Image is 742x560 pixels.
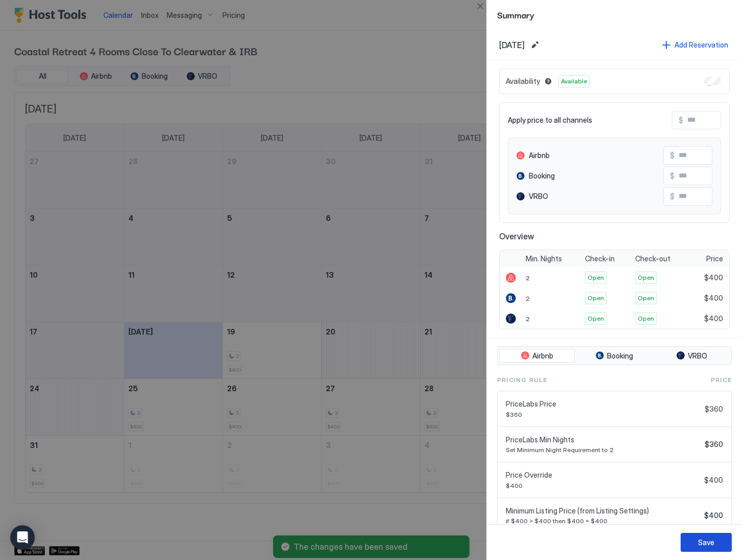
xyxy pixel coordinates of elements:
span: $360 [705,405,723,414]
span: $360 [506,411,701,418]
div: Save [698,537,714,548]
span: $ [670,171,674,181]
span: Booking [529,171,555,181]
span: $400 [704,273,723,282]
span: 2 [526,274,530,282]
span: Open [638,294,654,303]
button: Airbnb [500,349,575,363]
span: Open [588,294,604,303]
span: Pricing Rule [497,375,547,385]
span: VRBO [529,192,548,201]
span: $ [679,116,683,125]
span: Price Override [506,471,700,480]
button: Add Reservation [661,38,730,52]
button: Edit date range [529,39,541,51]
span: Availability [506,77,540,86]
button: VRBO [654,349,729,363]
span: Check-out [635,254,670,263]
span: VRBO [688,351,707,361]
span: Open [588,273,604,282]
span: $400 [704,314,723,323]
span: Airbnb [529,151,550,160]
span: Min. Nights [526,254,562,263]
span: if $400 > $400 then $400 = $400 [506,517,700,525]
span: Open [638,273,654,282]
span: Open [588,314,604,323]
button: Save [681,533,732,552]
span: Booking [607,351,633,361]
span: [DATE] [499,40,525,50]
span: $400 [506,482,700,489]
span: Price [706,254,723,263]
span: Available [561,77,587,86]
button: Booking [577,349,652,363]
div: tab-group [497,346,732,366]
span: $ [670,151,674,160]
span: 2 [526,315,530,323]
span: Set Minimum Night Requirement to 2 [506,446,701,454]
span: $400 [704,511,723,520]
span: 2 [526,295,530,302]
span: PriceLabs Min Nights [506,435,701,444]
span: $400 [704,476,723,485]
span: Summary [497,8,732,21]
span: Minimum Listing Price (from Listing Settings) [506,506,700,516]
button: Blocked dates override all pricing rules and remain unavailable until manually unblocked [542,75,554,87]
span: $400 [704,294,723,303]
div: Open Intercom Messenger [10,525,35,550]
span: Check-in [585,254,615,263]
span: $360 [705,440,723,449]
span: Apply price to all channels [508,116,592,125]
span: Overview [499,231,730,241]
div: Add Reservation [674,39,728,50]
span: $ [670,192,674,201]
span: PriceLabs Price [506,399,701,409]
span: Price [711,375,732,385]
span: Airbnb [532,351,553,361]
span: Open [638,314,654,323]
